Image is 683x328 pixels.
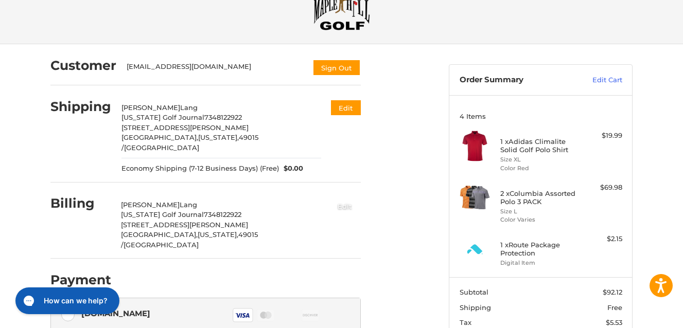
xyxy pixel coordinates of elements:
[121,133,198,141] span: [GEOGRAPHIC_DATA],
[121,133,258,152] span: 49015 /
[121,103,180,112] span: [PERSON_NAME]
[570,75,622,85] a: Edit Cart
[198,133,239,141] span: [US_STATE],
[121,221,248,229] span: [STREET_ADDRESS][PERSON_NAME]
[127,62,303,76] div: [EMAIL_ADDRESS][DOMAIN_NAME]
[279,163,304,174] span: $0.00
[500,207,579,216] li: Size L
[180,201,197,209] span: Lang
[329,197,361,214] button: Edit
[121,113,204,121] span: [US_STATE] Golf Journal
[124,143,199,152] span: [GEOGRAPHIC_DATA]
[331,100,361,115] button: Edit
[180,103,198,112] span: Lang
[582,183,622,193] div: $69.98
[198,230,238,239] span: [US_STATE],
[121,123,249,132] span: [STREET_ADDRESS][PERSON_NAME]
[121,210,204,218] span: [US_STATE] Golf Journal
[121,163,279,174] span: Economy Shipping (7-12 Business Days) (Free)
[500,241,579,258] h4: 1 x Route Package Protection
[500,189,579,206] h4: 2 x Columbia Assorted Polo 3 PACK
[500,164,579,173] li: Color Red
[204,113,242,121] span: 7348122922
[121,230,258,249] span: 49015 /
[500,215,579,224] li: Color Varies
[50,58,116,74] h2: Customer
[121,230,198,239] span: [GEOGRAPHIC_DATA],
[500,155,579,164] li: Size XL
[582,234,622,244] div: $2.15
[50,195,111,211] h2: Billing
[500,137,579,154] h4: 1 x Adidas Climalite Solid Golf Polo Shirt
[124,241,199,249] span: [GEOGRAPHIC_DATA]
[204,210,241,218] span: 7348122922
[50,99,111,115] h2: Shipping
[460,75,570,85] h3: Order Summary
[10,284,122,318] iframe: Gorgias live chat messenger
[460,112,622,120] h3: 4 Items
[50,272,111,288] h2: Payment
[582,131,622,141] div: $19.99
[121,201,180,209] span: [PERSON_NAME]
[312,59,361,76] button: Sign Out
